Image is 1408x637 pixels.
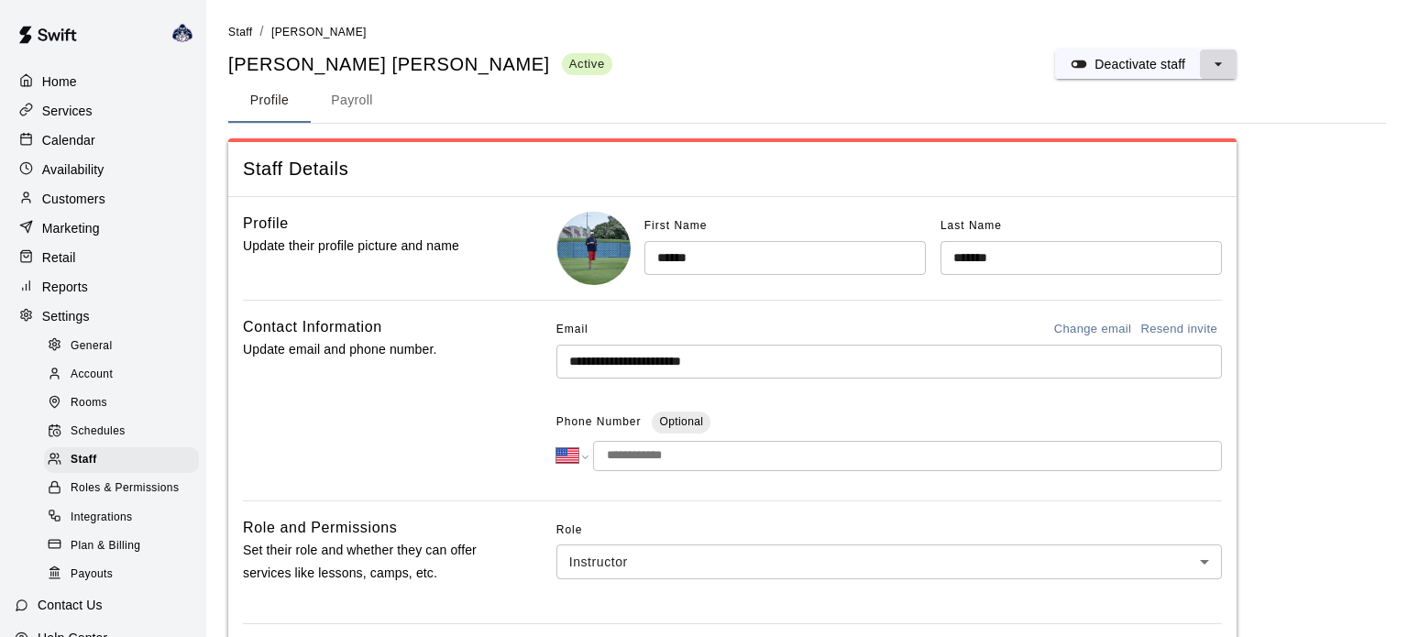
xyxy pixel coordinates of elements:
a: Account [44,360,206,389]
div: [PERSON_NAME] [PERSON_NAME] [228,52,612,77]
button: Payroll [311,79,393,123]
a: Payouts [44,560,206,588]
a: Settings [15,302,192,330]
p: Update email and phone number. [243,338,498,361]
p: Retail [42,248,76,267]
button: Change email [1050,315,1137,344]
p: Reports [42,278,88,296]
p: Customers [42,190,105,208]
span: Roles & Permissions [71,479,179,498]
a: General [44,332,206,360]
div: Payouts [44,562,199,588]
span: Phone Number [556,408,642,437]
h6: Role and Permissions [243,516,397,540]
p: Settings [42,307,90,325]
li: / [259,22,263,41]
p: Calendar [42,131,95,149]
div: Larry Yurkonis [168,15,206,51]
span: Account [71,366,113,384]
span: Optional [659,415,703,428]
span: Last Name [940,219,1002,232]
a: Services [15,97,192,125]
span: Integrations [71,509,133,527]
div: Roles & Permissions [44,476,199,501]
div: Plan & Billing [44,533,199,559]
span: Rooms [71,394,107,412]
span: Staff [228,26,252,38]
a: Reports [15,273,192,301]
div: staff form tabs [228,79,1386,123]
a: Home [15,68,192,95]
img: Andrew Hoffman [557,212,631,285]
a: Retail [15,244,192,271]
p: Home [42,72,77,91]
a: Roles & Permissions [44,475,206,503]
span: First Name [644,219,708,232]
a: Calendar [15,126,192,154]
span: Plan & Billing [71,537,140,555]
nav: breadcrumb [228,22,1386,42]
div: Instructor [556,544,1222,578]
button: Resend invite [1136,315,1222,344]
a: Rooms [44,390,206,418]
p: Marketing [42,219,100,237]
div: Integrations [44,505,199,531]
img: Larry Yurkonis [171,22,193,44]
a: Marketing [15,214,192,242]
span: Payouts [71,566,113,584]
span: Staff [71,451,97,469]
a: Schedules [44,418,206,446]
span: [PERSON_NAME] [271,26,367,38]
h6: Contact Information [243,315,382,339]
span: Staff Details [243,157,1222,181]
p: Contact Us [38,596,103,614]
div: split button [1055,49,1237,79]
a: Plan & Billing [44,532,206,560]
div: General [44,334,199,359]
button: Deactivate staff [1055,49,1200,79]
p: Availability [42,160,104,179]
span: General [71,337,113,356]
span: Schedules [71,423,126,441]
p: Deactivate staff [1094,55,1185,73]
a: Customers [15,185,192,213]
button: select merge strategy [1200,49,1237,79]
button: Profile [228,79,311,123]
span: Active [562,56,612,71]
span: Role [556,516,1222,545]
a: Staff [44,446,206,475]
div: Staff [44,447,199,473]
span: Email [556,315,588,345]
h6: Profile [243,212,289,236]
a: Staff [228,24,252,38]
p: Set their role and whether they can offer services like lessons, camps, etc. [243,539,498,585]
p: Services [42,102,93,120]
div: Rooms [44,390,199,416]
div: Account [44,362,199,388]
a: Integrations [44,503,206,532]
div: Schedules [44,419,199,445]
p: Update their profile picture and name [243,235,498,258]
a: Availability [15,156,192,183]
